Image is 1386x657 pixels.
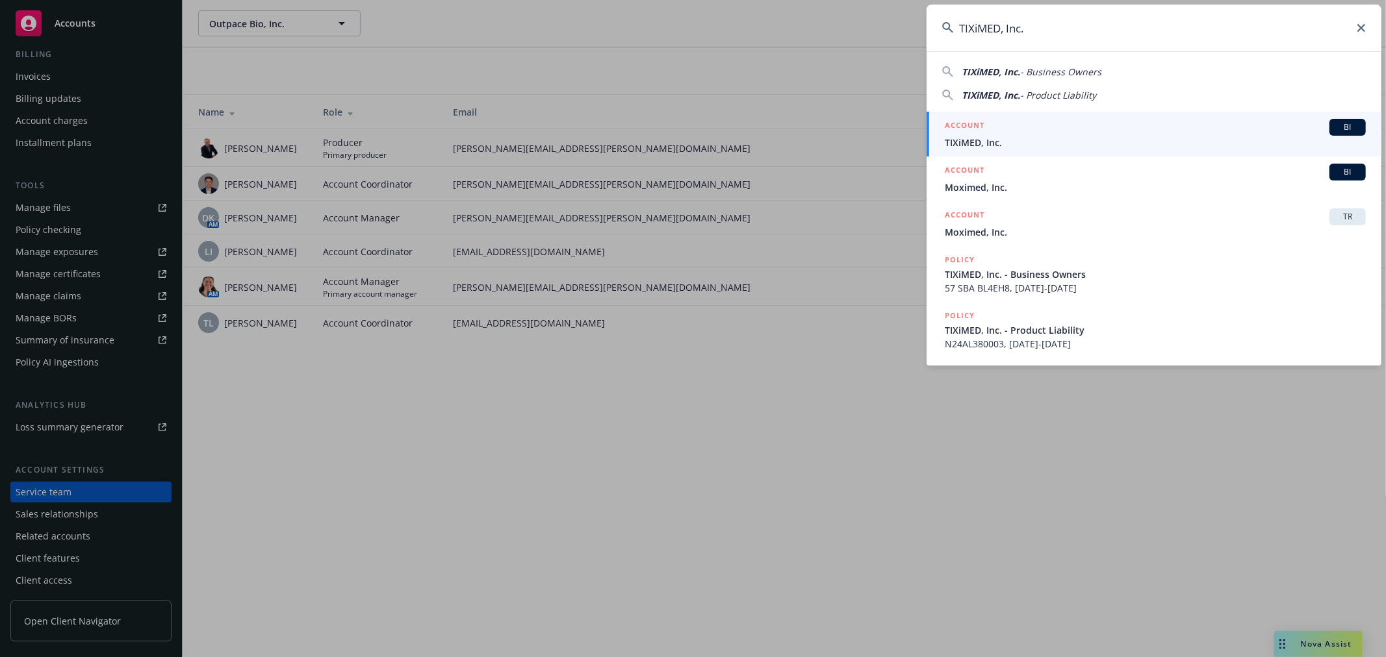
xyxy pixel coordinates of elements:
[945,253,975,266] h5: POLICY
[927,156,1381,201] a: ACCOUNTBIMoximed, Inc.
[927,201,1381,246] a: ACCOUNTTRMoximed, Inc.
[927,246,1381,302] a: POLICYTIXiMED, Inc. - Business Owners57 SBA BL4EH8, [DATE]-[DATE]
[1335,211,1361,223] span: TR
[1020,66,1101,78] span: - Business Owners
[1335,166,1361,178] span: BI
[945,136,1366,149] span: TIXiMED, Inc.
[945,208,984,224] h5: ACCOUNT
[945,180,1366,194] span: Moximed, Inc.
[945,281,1366,295] span: 57 SBA BL4EH8, [DATE]-[DATE]
[945,323,1366,337] span: TIXiMED, Inc. - Product Liability
[962,66,1020,78] span: TIXiMED, Inc.
[1020,89,1096,101] span: - Product Liability
[945,164,984,179] h5: ACCOUNT
[945,267,1366,281] span: TIXiMED, Inc. - Business Owners
[927,112,1381,156] a: ACCOUNTBITIXiMED, Inc.
[945,337,1366,351] span: N24AL380003, [DATE]-[DATE]
[927,5,1381,51] input: Search...
[945,309,975,322] h5: POLICY
[927,302,1381,358] a: POLICYTIXiMED, Inc. - Product LiabilityN24AL380003, [DATE]-[DATE]
[962,89,1020,101] span: TIXiMED, Inc.
[1335,121,1361,133] span: BI
[945,119,984,134] h5: ACCOUNT
[945,225,1366,239] span: Moximed, Inc.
